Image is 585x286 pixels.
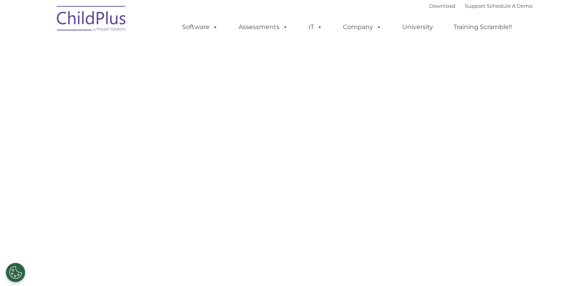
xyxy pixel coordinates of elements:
[335,19,389,35] a: Company
[53,0,130,39] img: ChildPlus by Procare Solutions
[231,19,296,35] a: Assessments
[429,3,455,9] a: Download
[487,3,532,9] a: Schedule A Demo
[6,263,25,282] button: Cookies Settings
[394,19,441,35] a: University
[429,3,532,9] font: |
[301,19,330,35] a: IT
[446,19,520,35] a: Training Scramble!!
[174,19,226,35] a: Software
[465,3,485,9] a: Support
